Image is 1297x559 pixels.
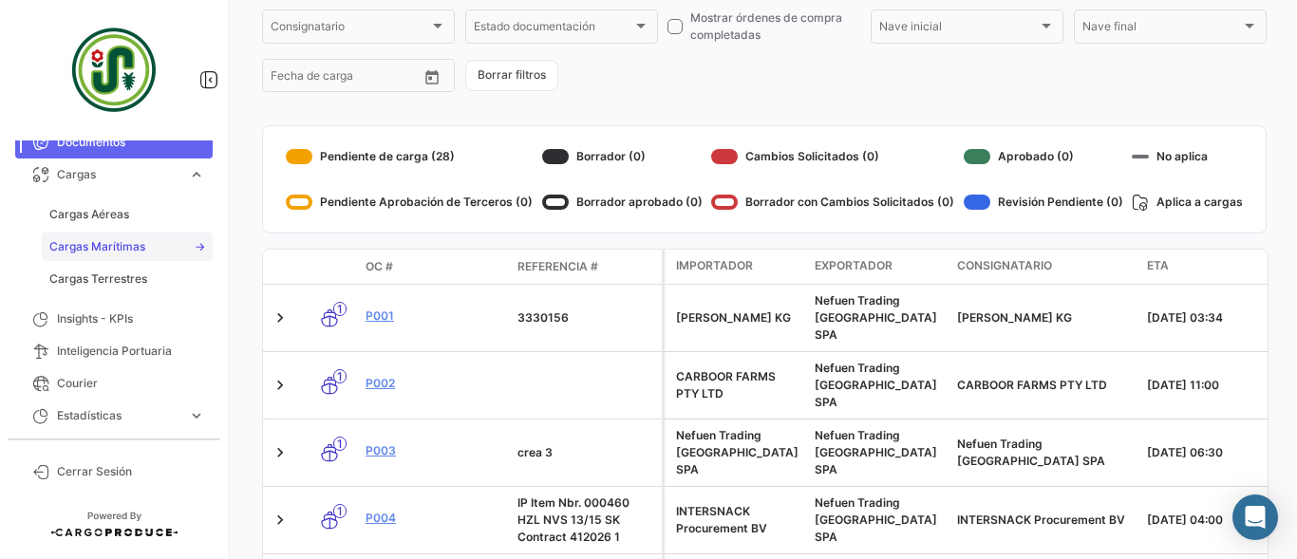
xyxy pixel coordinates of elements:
[366,258,393,275] span: OC #
[57,375,205,392] span: Courier
[49,206,129,223] span: Cargas Aéreas
[366,510,502,527] a: P004
[1147,377,1274,394] div: [DATE] 11:00
[957,512,1125,527] span: INTERSNACK Procurement BV
[366,442,502,459] a: P003
[15,367,213,400] a: Courier
[517,258,598,275] span: Referencia #
[1147,309,1274,326] div: [DATE] 03:34
[815,360,942,411] div: Nefuen Trading [GEOGRAPHIC_DATA] SPA
[949,250,1139,284] datatable-header-cell: Consignatario
[542,141,703,172] div: Borrador (0)
[879,23,1038,36] span: Nave inicial
[42,265,213,293] a: Cargas Terrestres
[957,437,1105,468] span: Nefuen Trading Chile SPA
[271,376,290,395] a: Expand/Collapse Row
[333,302,347,316] span: 1
[517,309,654,326] div: 3330156
[188,166,205,183] span: expand_more
[711,187,954,217] div: Borrador con Cambios Solicitados (0)
[358,251,510,283] datatable-header-cell: OC #
[815,494,942,546] div: Nefuen Trading [GEOGRAPHIC_DATA] SPA
[665,250,807,284] datatable-header-cell: Importador
[542,187,703,217] div: Borrador aprobado (0)
[474,23,632,36] span: Estado documentación
[271,511,290,530] a: Expand/Collapse Row
[271,308,290,327] a: Expand/Collapse Row
[711,141,954,172] div: Cambios Solicitados (0)
[1132,141,1243,172] div: No aplica
[66,23,161,118] img: 09eb5b32-e659-4764-be0d-2e13a6635bbc.jpeg
[49,270,147,288] span: Cargas Terrestres
[366,375,502,392] a: P002
[1132,187,1243,217] div: Aplica a cargas
[49,238,145,255] span: Cargas Marítimas
[815,427,942,478] div: Nefuen Trading [GEOGRAPHIC_DATA] SPA
[57,310,205,327] span: Insights - KPIs
[333,369,347,383] span: 1
[815,257,893,274] span: Exportador
[418,63,446,91] button: Open calendar
[333,504,347,518] span: 1
[271,72,305,85] input: Desde
[57,166,180,183] span: Cargas
[1147,512,1274,529] div: [DATE] 04:00
[676,427,799,478] div: Nefuen Trading [GEOGRAPHIC_DATA] SPA
[301,259,358,274] datatable-header-cell: Modo de Transporte
[957,257,1052,274] span: Consignatario
[676,309,799,326] div: [PERSON_NAME] KG
[42,233,213,261] a: Cargas Marítimas
[42,200,213,229] a: Cargas Aéreas
[57,134,205,151] span: Documentos
[15,335,213,367] a: Inteligencia Portuaria
[271,443,290,462] a: Expand/Collapse Row
[366,307,502,325] a: P001
[1082,23,1241,36] span: Nave final
[815,292,942,344] div: Nefuen Trading [GEOGRAPHIC_DATA] SPA
[57,463,205,480] span: Cerrar Sesión
[465,60,558,91] button: Borrar filtros
[957,378,1107,392] span: CARBOOR FARMS PTY LTD
[271,23,429,36] span: Consignatario
[1232,494,1278,540] div: Abrir Intercom Messenger
[286,141,533,172] div: Pendiente de carga (28)
[1147,444,1274,461] div: [DATE] 06:30
[517,494,654,546] div: IP Item Nbr. 000460 HZL NVS 13/15 SK Contract 412026 1
[690,9,860,44] span: Mostrar órdenes de compra completadas
[957,310,1072,325] span: AUGUST STORCK KG
[286,187,533,217] div: Pendiente Aprobación de Terceros (0)
[318,72,388,85] input: Hasta
[807,250,949,284] datatable-header-cell: Exportador
[1147,257,1169,274] span: ETA
[15,303,213,335] a: Insights - KPIs
[517,444,654,461] div: crea 3
[1139,250,1282,284] datatable-header-cell: ETA
[964,187,1123,217] div: Revisión Pendiente (0)
[15,126,213,158] a: Documentos
[964,141,1123,172] div: Aprobado (0)
[57,343,205,360] span: Inteligencia Portuaria
[57,407,180,424] span: Estadísticas
[333,437,347,451] span: 1
[188,407,205,424] span: expand_more
[510,251,662,283] datatable-header-cell: Referencia #
[676,257,753,274] span: Importador
[676,368,799,402] div: CARBOOR FARMS PTY LTD
[676,503,799,537] div: INTERSNACK Procurement BV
